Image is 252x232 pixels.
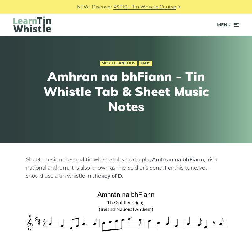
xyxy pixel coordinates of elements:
h1: Amhran na bhFiann - Tin Whistle Tab & Sheet Music Notes [41,69,211,114]
span: Menu [217,17,231,33]
p: Sheet music notes and tin whistle tabs tab to play , Irish national anthem. It is also known as T... [26,156,226,180]
strong: key of D [101,173,122,179]
a: Tabs [139,61,152,66]
img: LearnTinWhistle.com [13,16,51,32]
strong: Amhran na bhFiann [152,157,204,163]
a: Miscellaneous [100,61,137,66]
